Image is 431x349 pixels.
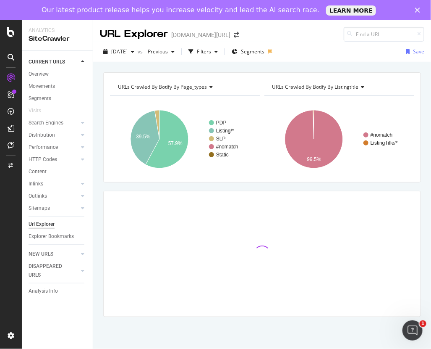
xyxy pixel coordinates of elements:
a: Performance [29,143,78,152]
a: DISAPPEARED URLS [29,262,78,280]
text: ListingTitle/* [371,140,398,146]
div: Analysis Info [29,287,58,296]
div: Segments [29,94,51,103]
span: 1 [420,320,426,327]
div: Visits [29,106,41,115]
a: Analysis Info [29,287,87,296]
button: Segments [228,45,268,58]
text: #nomatch [371,132,393,138]
span: Previous [144,48,168,55]
a: LEARN MORE [326,5,376,16]
svg: A chart. [264,103,415,176]
a: Content [29,167,87,176]
a: Outlinks [29,192,78,201]
div: Filters [197,48,211,55]
div: Movements [29,82,55,91]
div: Analytics [29,27,86,34]
text: Static [216,152,229,158]
div: Save [413,48,424,55]
div: Inlinks [29,180,43,188]
div: Outlinks [29,192,47,201]
a: Url Explorer [29,220,87,229]
div: CURRENT URLS [29,58,65,66]
div: Overview [29,70,49,79]
span: 2025 Jul. 8th [111,48,128,55]
svg: A chart. [110,103,260,176]
h4: URLs Crawled By Botify By listingtitle [271,80,407,94]
iframe: Intercom live chat [402,320,423,341]
a: Inlinks [29,180,78,188]
div: SiteCrawler [29,34,86,44]
text: 57.9% [168,140,183,146]
span: URLs Crawled By Botify By listingtitle [272,83,359,90]
div: Distribution [29,131,55,140]
a: HTTP Codes [29,155,78,164]
text: PDP [216,120,227,126]
text: 39.5% [136,134,150,140]
div: Search Engines [29,119,63,127]
a: Overview [29,70,87,79]
h4: URLs Crawled By Botify By page_types [116,80,253,94]
div: Performance [29,143,58,152]
span: URLs Crawled By Botify By page_types [118,83,207,90]
div: Close [415,8,423,13]
a: Segments [29,94,87,103]
button: Save [402,45,424,58]
a: Visits [29,106,50,115]
text: SLP [216,136,226,142]
div: arrow-right-arrow-left [234,32,239,38]
span: vs [138,48,144,55]
div: DISAPPEARED URLS [29,262,71,280]
div: [DOMAIN_NAME][URL] [171,31,230,39]
a: CURRENT URLS [29,58,78,66]
input: Find a URL [344,27,424,42]
div: URL Explorer [100,27,168,41]
button: Filters [185,45,221,58]
a: Sitemaps [29,204,78,213]
a: Distribution [29,131,78,140]
a: Search Engines [29,119,78,127]
button: [DATE] [100,45,138,58]
text: #nomatch [216,144,238,150]
a: Movements [29,82,87,91]
div: Sitemaps [29,204,50,213]
div: HTTP Codes [29,155,57,164]
a: Explorer Bookmarks [29,232,87,241]
text: 99.5% [307,156,321,162]
button: Previous [144,45,178,58]
div: Our latest product release helps you increase velocity and lead the AI search race. [42,6,319,14]
span: Segments [241,48,264,55]
text: Listing/* [216,128,234,134]
div: NEW URLS [29,250,53,259]
div: Url Explorer [29,220,55,229]
a: NEW URLS [29,250,78,259]
div: Explorer Bookmarks [29,232,74,241]
div: Content [29,167,47,176]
